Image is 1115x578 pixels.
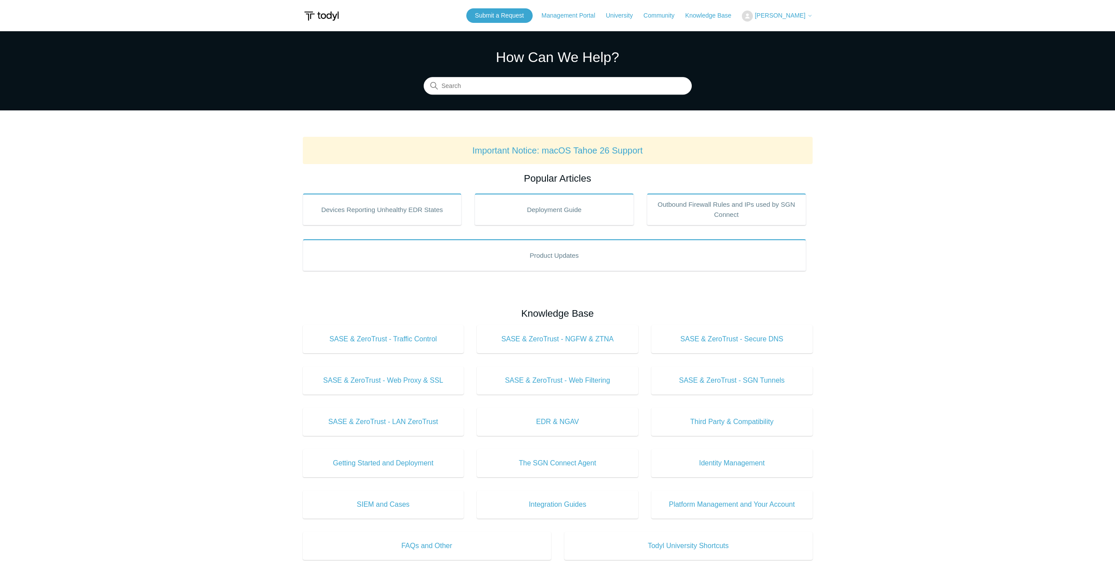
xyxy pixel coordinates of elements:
[490,499,625,510] span: Integration Guides
[490,334,625,344] span: SASE & ZeroTrust - NGFW & ZTNA
[651,366,813,395] a: SASE & ZeroTrust - SGN Tunnels
[303,171,813,186] h2: Popular Articles
[303,490,464,519] a: SIEM and Cases
[477,449,638,477] a: The SGN Connect Agent
[316,499,451,510] span: SIEM and Cases
[475,194,634,225] a: Deployment Guide
[665,499,799,510] span: Platform Management and Your Account
[647,194,806,225] a: Outbound Firewall Rules and IPs used by SGN Connect
[424,47,692,68] h1: How Can We Help?
[490,417,625,427] span: EDR & NGAV
[685,11,740,20] a: Knowledge Base
[651,408,813,436] a: Third Party & Compatibility
[651,490,813,519] a: Platform Management and Your Account
[316,375,451,386] span: SASE & ZeroTrust - Web Proxy & SSL
[303,449,464,477] a: Getting Started and Deployment
[564,532,813,560] a: Todyl University Shortcuts
[316,458,451,468] span: Getting Started and Deployment
[303,408,464,436] a: SASE & ZeroTrust - LAN ZeroTrust
[577,541,799,551] span: Todyl University Shortcuts
[606,11,641,20] a: University
[424,77,692,95] input: Search
[541,11,604,20] a: Management Portal
[651,449,813,477] a: Identity Management
[466,8,533,23] a: Submit a Request
[316,541,538,551] span: FAQs and Other
[477,408,638,436] a: EDR & NGAV
[477,325,638,353] a: SASE & ZeroTrust - NGFW & ZTNA
[477,490,638,519] a: Integration Guides
[665,334,799,344] span: SASE & ZeroTrust - Secure DNS
[477,366,638,395] a: SASE & ZeroTrust - Web Filtering
[303,239,806,271] a: Product Updates
[490,458,625,468] span: The SGN Connect Agent
[665,375,799,386] span: SASE & ZeroTrust - SGN Tunnels
[316,334,451,344] span: SASE & ZeroTrust - Traffic Control
[472,146,643,155] a: Important Notice: macOS Tahoe 26 Support
[303,306,813,321] h2: Knowledge Base
[651,325,813,353] a: SASE & ZeroTrust - Secure DNS
[755,12,805,19] span: [PERSON_NAME]
[665,458,799,468] span: Identity Management
[665,417,799,427] span: Third Party & Compatibility
[303,325,464,353] a: SASE & ZeroTrust - Traffic Control
[316,417,451,427] span: SASE & ZeroTrust - LAN ZeroTrust
[303,8,340,24] img: Todyl Support Center Help Center home page
[643,11,683,20] a: Community
[490,375,625,386] span: SASE & ZeroTrust - Web Filtering
[303,194,462,225] a: Devices Reporting Unhealthy EDR States
[303,532,551,560] a: FAQs and Other
[303,366,464,395] a: SASE & ZeroTrust - Web Proxy & SSL
[742,11,812,22] button: [PERSON_NAME]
